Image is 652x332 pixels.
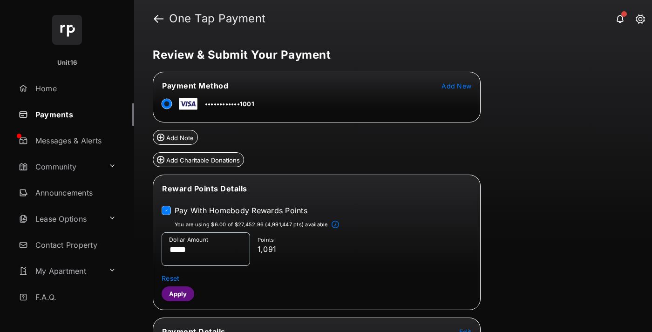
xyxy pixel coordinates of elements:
[162,81,228,90] span: Payment Method
[52,15,82,45] img: svg+xml;base64,PHN2ZyB4bWxucz0iaHR0cDovL3d3dy53My5vcmcvMjAwMC9zdmciIHdpZHRoPSI2NCIgaGVpZ2h0PSI2NC...
[57,58,77,68] p: Unit16
[153,130,198,145] button: Add Note
[175,206,307,215] label: Pay With Homebody Rewards Points
[162,184,247,193] span: Reward Points Details
[15,286,134,308] a: F.A.Q.
[441,82,471,90] span: Add New
[258,244,468,255] p: 1,091
[15,103,134,126] a: Payments
[153,152,244,167] button: Add Charitable Donations
[162,286,194,301] button: Apply
[162,274,179,282] span: Reset
[153,49,626,61] h5: Review & Submit Your Payment
[15,156,105,178] a: Community
[15,260,105,282] a: My Apartment
[15,182,134,204] a: Announcements
[258,236,468,244] p: Points
[441,81,471,90] button: Add New
[169,13,266,24] strong: One Tap Payment
[205,100,254,108] span: ••••••••••••1001
[175,221,328,229] p: You are using $6.00 of $27,452.96 (4,991,447 pts) available
[15,129,134,152] a: Messages & Alerts
[15,77,134,100] a: Home
[15,234,134,256] a: Contact Property
[162,273,179,283] button: Reset
[15,208,105,230] a: Lease Options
